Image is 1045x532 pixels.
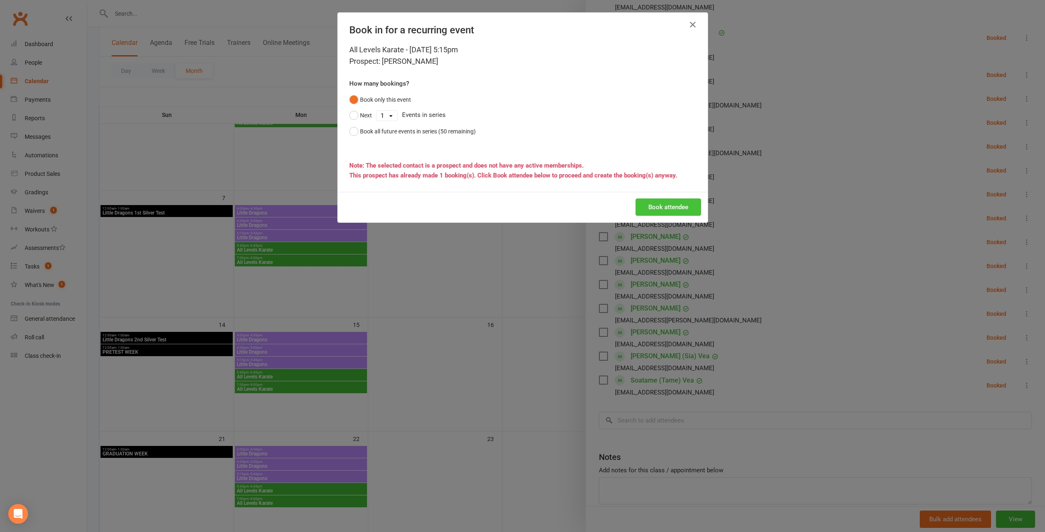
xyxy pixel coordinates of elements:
button: Book all future events in series (50 remaining) [349,124,476,139]
div: Open Intercom Messenger [8,504,28,524]
button: Book attendee [636,198,701,216]
button: Close [686,18,699,31]
div: This prospect has already made 1 booking(s). Click Book attendee below to proceed and create the ... [349,170,696,180]
label: How many bookings? [349,79,409,89]
div: All Levels Karate - [DATE] 5:15pm Prospect: [PERSON_NAME] [349,44,696,67]
div: Book all future events in series (50 remaining) [360,127,476,136]
div: Note: The selected contact is a prospect and does not have any active memberships. [349,161,696,170]
h4: Book in for a recurring event [349,24,696,36]
button: Book only this event [349,92,411,107]
div: Events in series [349,107,696,123]
button: Next [349,107,372,123]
